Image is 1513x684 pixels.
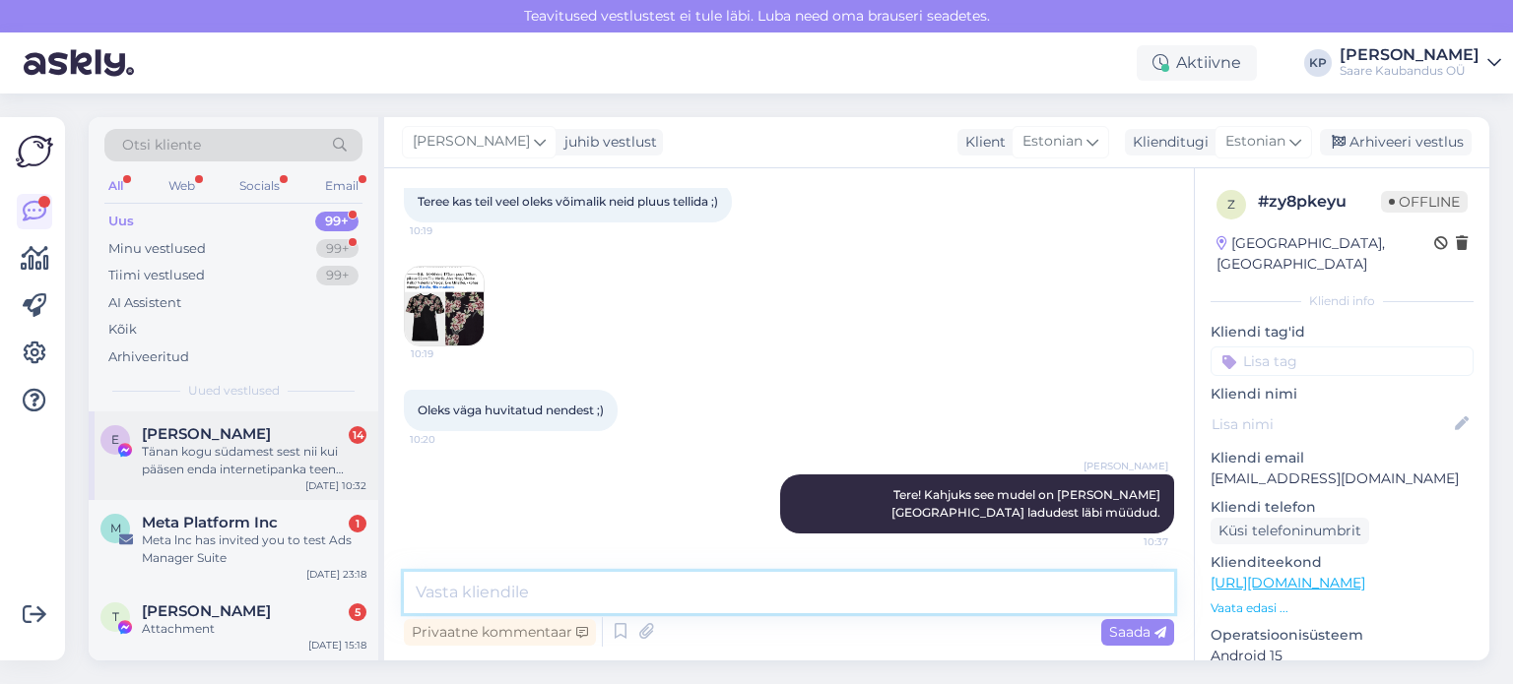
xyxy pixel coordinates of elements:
[110,521,121,535] span: M
[188,382,280,400] span: Uued vestlused
[349,603,366,621] div: 5
[410,223,484,238] span: 10:19
[1381,191,1468,213] span: Offline
[315,212,359,231] div: 99+
[1211,497,1474,518] p: Kliendi telefon
[1217,233,1434,275] div: [GEOGRAPHIC_DATA], [GEOGRAPHIC_DATA]
[1211,448,1474,468] p: Kliendi email
[1225,131,1285,153] span: Estonian
[957,132,1006,153] div: Klient
[108,293,181,313] div: AI Assistent
[349,426,366,444] div: 14
[164,173,199,199] div: Web
[1137,45,1257,81] div: Aktiivne
[122,135,201,155] span: Otsi kliente
[557,132,657,153] div: juhib vestlust
[411,346,485,361] span: 10:19
[1211,599,1474,617] p: Vaata edasi ...
[1320,129,1472,155] div: Arhiveeri vestlus
[413,131,530,153] span: [PERSON_NAME]
[316,239,359,259] div: 99+
[1125,132,1209,153] div: Klienditugi
[305,478,366,493] div: [DATE] 10:32
[235,173,284,199] div: Socials
[418,403,604,417] span: Oleks väga huvitatud nendest ;)
[108,320,137,340] div: Kõik
[1211,322,1474,342] p: Kliendi tag'id
[142,425,271,443] span: Eve Veerva
[1211,292,1474,310] div: Kliendi info
[1340,63,1480,79] div: Saare Kaubandus OÜ
[142,514,278,531] span: Meta Platform Inc
[891,487,1163,520] span: Tere! Kahjuks see mudel on [PERSON_NAME] [GEOGRAPHIC_DATA] ladudest läbi müüdud.
[1212,413,1451,435] input: Lisa nimi
[111,432,119,447] span: E
[316,266,359,285] div: 99+
[410,432,484,447] span: 10:20
[112,609,119,624] span: T
[1258,190,1381,214] div: # zy8pkeyu
[108,212,134,231] div: Uus
[104,173,127,199] div: All
[1227,197,1235,212] span: z
[1304,49,1332,77] div: KP
[1211,518,1369,544] div: Küsi telefoninumbrit
[1340,47,1480,63] div: [PERSON_NAME]
[405,267,484,345] img: Attachment
[142,443,366,478] div: Tänan kogu südamest sest nii kui pääsen enda internetipanka teen kohe teile kaardiga makse ülekan...
[142,602,271,620] span: Tatjana Vergeles
[108,239,206,259] div: Minu vestlused
[142,531,366,567] div: Meta lnc has invited you to test Ads Manager Suite
[418,194,718,209] span: Teree kas teil veel oleks võimalik neid pluus tellida ;)
[306,567,366,582] div: [DATE] 23:18
[1211,384,1474,404] p: Kliendi nimi
[16,133,53,170] img: Askly Logo
[1211,346,1474,376] input: Lisa tag
[1084,459,1168,473] span: [PERSON_NAME]
[142,620,366,638] div: Attachment
[1211,552,1474,573] p: Klienditeekond
[349,515,366,532] div: 1
[108,347,189,367] div: Arhiveeritud
[404,619,596,646] div: Privaatne kommentaar
[1211,646,1474,666] p: Android 15
[1109,623,1166,641] span: Saada
[308,638,366,653] div: [DATE] 15:18
[1094,534,1168,549] span: 10:37
[1211,574,1365,591] a: [URL][DOMAIN_NAME]
[321,173,362,199] div: Email
[1340,47,1501,79] a: [PERSON_NAME]Saare Kaubandus OÜ
[1022,131,1083,153] span: Estonian
[108,266,205,285] div: Tiimi vestlused
[1211,468,1474,489] p: [EMAIL_ADDRESS][DOMAIN_NAME]
[1211,625,1474,646] p: Operatsioonisüsteem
